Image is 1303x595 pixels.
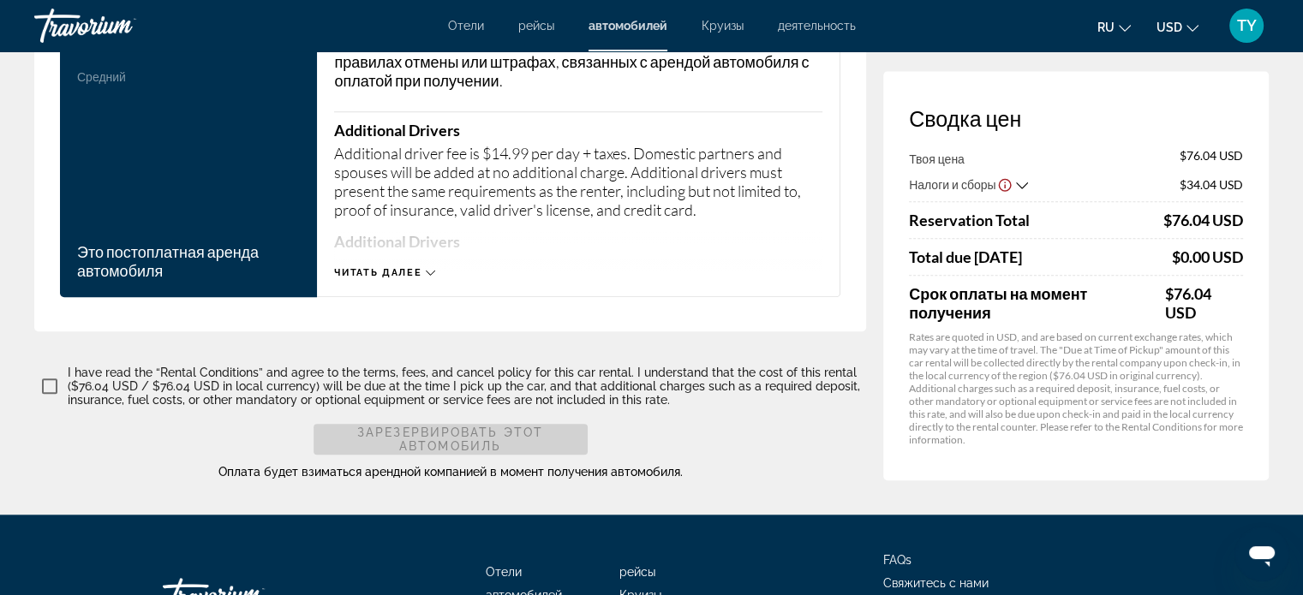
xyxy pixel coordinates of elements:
span: Налоги и сборы [909,177,995,192]
a: Круизы [702,19,744,33]
button: Change currency [1157,15,1198,39]
button: Show Taxes and Fees breakdown [909,176,1028,193]
span: $76.04 USD [1165,284,1243,322]
a: Отели [486,565,522,579]
span: Reservation Total [909,211,1030,229]
div: $76.04 USD [1163,211,1243,229]
a: рейсы [518,19,554,33]
span: Total due [DATE] [909,247,1022,266]
a: Отели [448,19,484,33]
div: $0.00 USD [1172,247,1243,266]
button: User Menu [1224,8,1269,44]
a: автомобилей [589,19,667,33]
h3: Сводка цен [909,105,1243,131]
span: I have read the “Rental Conditions” and agree to the terms, fees, and cancel policy for this car ... [68,366,860,407]
span: TY [1237,17,1257,34]
button: Show Taxes and Fees disclaimer [997,176,1013,192]
p: Additional Drivers [334,121,822,140]
span: Оплата будет взиматься арендной компанией в момент получения автомобиля. [218,465,683,479]
p: Additional driver fee is $14.99 per day + taxes. Domestic partners and spouses will be added at n... [334,144,822,219]
span: Срок оплаты на момент получения [909,284,1165,322]
span: ru [1097,21,1115,34]
button: Change language [1097,15,1131,39]
a: FAQs [883,553,912,567]
div: Это постоплатная аренда автомобиля [77,242,300,280]
p: Rates are quoted in USD, and are based on current exchange rates, which may vary at the time of t... [909,330,1243,446]
a: рейсы [619,565,655,579]
button: Читать далее [334,266,435,279]
a: Свяжитесь с нами [883,576,989,590]
span: $76.04 USD [1180,148,1243,167]
p: Пожалуйста, ознакомьтесь с условиями аренды ниже, чтобы узнать о правилах отмены или штрафах, свя... [334,33,822,90]
span: USD [1157,21,1182,34]
a: Travorium [34,3,206,48]
iframe: Button to launch messaging window [1234,527,1289,581]
span: $34.04 USD [1180,177,1243,192]
p: Средний [77,69,300,85]
span: Читать далее [334,267,421,278]
span: Твоя цена [909,152,965,166]
a: деятельность [778,19,856,33]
